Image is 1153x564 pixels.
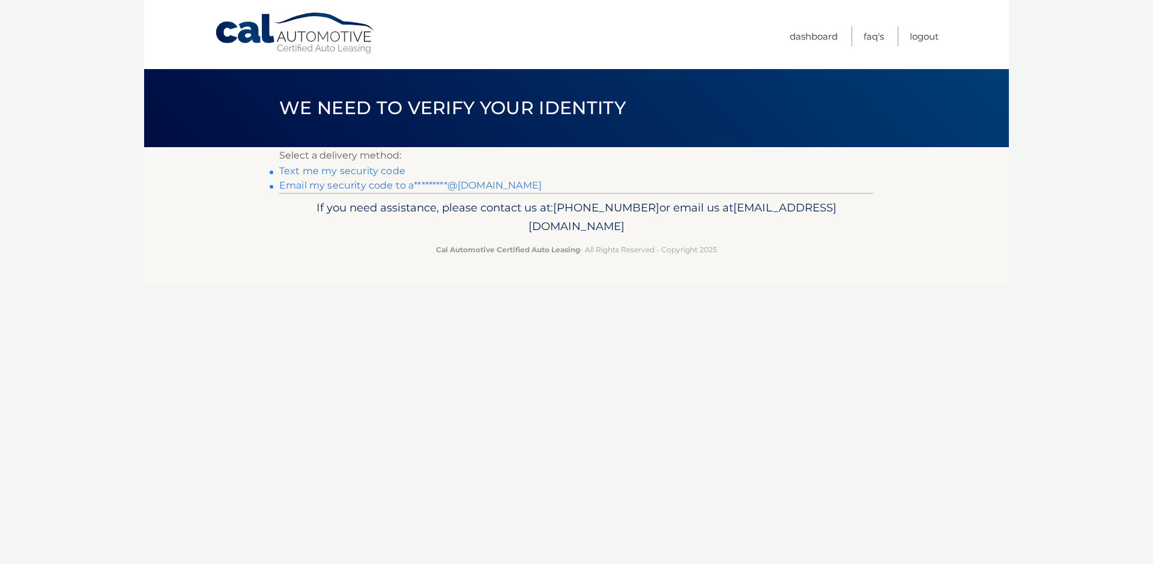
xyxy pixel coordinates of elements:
[279,97,626,119] span: We need to verify your identity
[864,26,884,46] a: FAQ's
[553,201,659,214] span: [PHONE_NUMBER]
[214,12,377,55] a: Cal Automotive
[287,198,866,237] p: If you need assistance, please contact us at: or email us at
[279,147,874,164] p: Select a delivery method:
[910,26,939,46] a: Logout
[436,245,580,254] strong: Cal Automotive Certified Auto Leasing
[279,180,542,191] a: Email my security code to a*********@[DOMAIN_NAME]
[790,26,838,46] a: Dashboard
[279,165,405,177] a: Text me my security code
[287,243,866,256] p: - All Rights Reserved - Copyright 2025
